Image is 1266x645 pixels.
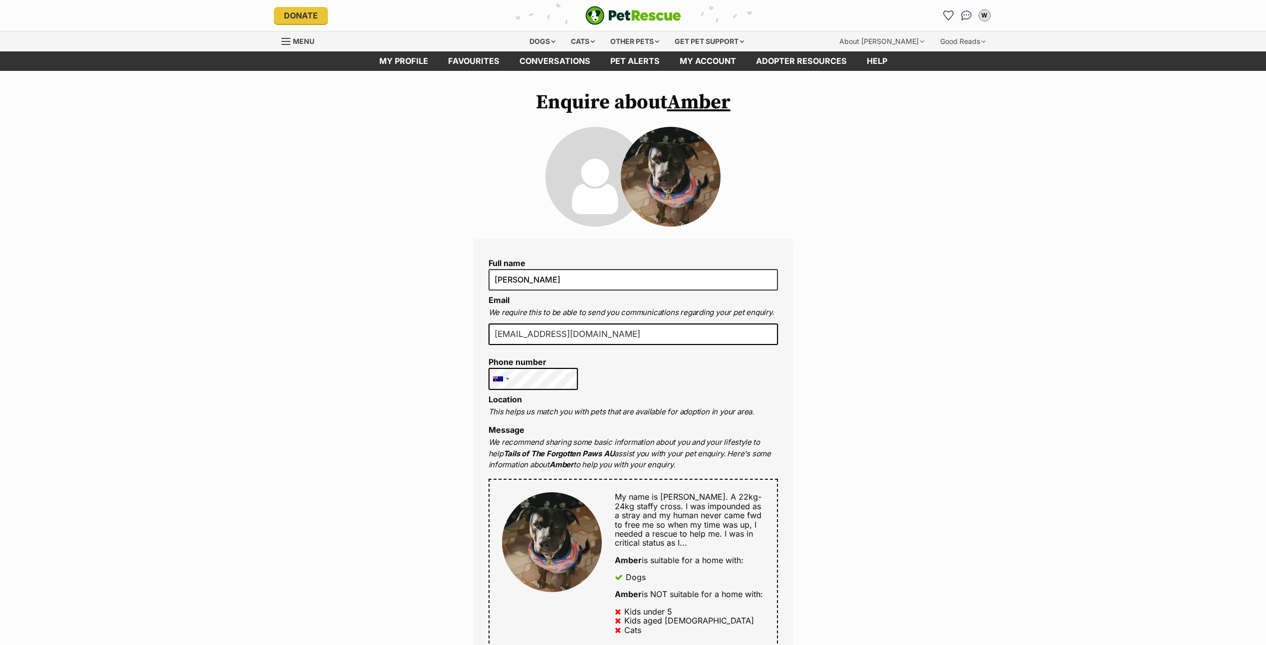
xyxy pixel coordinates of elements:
strong: Tails of The Forgotten Paws AU [504,449,615,458]
img: logo-e224e6f780fb5917bec1dbf3a21bbac754714ae5b6737aabdf751b685950b380.svg [585,6,681,25]
div: Other pets [603,31,666,51]
div: Dogs [522,31,562,51]
a: Conversations [959,7,975,23]
img: chat-41dd97257d64d25036548639549fe6c8038ab92f7586957e7f3b1b290dea8141.svg [961,10,972,20]
strong: Amber [615,555,642,565]
div: Dogs [626,573,646,582]
a: Help [857,51,897,71]
div: is suitable for a home with: [615,556,764,565]
a: Pet alerts [600,51,670,71]
h1: Enquire about [474,91,793,114]
a: My profile [369,51,438,71]
strong: Amber [549,460,573,469]
span: My name is [PERSON_NAME]. A 22kg-24kg staffy cross. I was impounded as a stray and my human never... [615,492,761,548]
div: Cats [564,31,602,51]
a: Favourites [941,7,957,23]
div: Good Reads [933,31,993,51]
a: Donate [274,7,328,24]
p: We recommend sharing some basic information about you and your lifestyle to help assist you with ... [489,437,778,471]
div: Kids aged [DEMOGRAPHIC_DATA] [624,616,754,625]
label: Message [489,425,524,435]
button: My account [977,7,993,23]
label: Email [489,295,509,305]
a: Adopter resources [746,51,857,71]
p: We require this to be able to send you communications regarding your pet enquiry. [489,307,778,319]
img: Amber [621,127,721,227]
p: This helps us match you with pets that are available for adoption in your area. [489,406,778,418]
a: My account [670,51,746,71]
div: Kids under 5 [624,607,672,616]
ul: Account quick links [941,7,993,23]
div: Australia: +61 [489,368,512,389]
a: Favourites [438,51,509,71]
label: Location [489,394,522,404]
div: Cats [624,626,641,635]
div: Get pet support [668,31,751,51]
a: Menu [281,31,321,49]
img: Amber [502,492,602,592]
span: Menu [293,37,314,45]
a: Amber [667,90,731,115]
input: E.g. Jimmy Chew [489,269,778,290]
label: Phone number [489,357,578,366]
div: is NOT suitable for a home with: [615,590,764,599]
label: Full name [489,259,778,268]
strong: Amber [615,589,642,599]
div: About [PERSON_NAME] [832,31,931,51]
a: PetRescue [585,6,681,25]
a: conversations [509,51,600,71]
div: W [980,10,990,20]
